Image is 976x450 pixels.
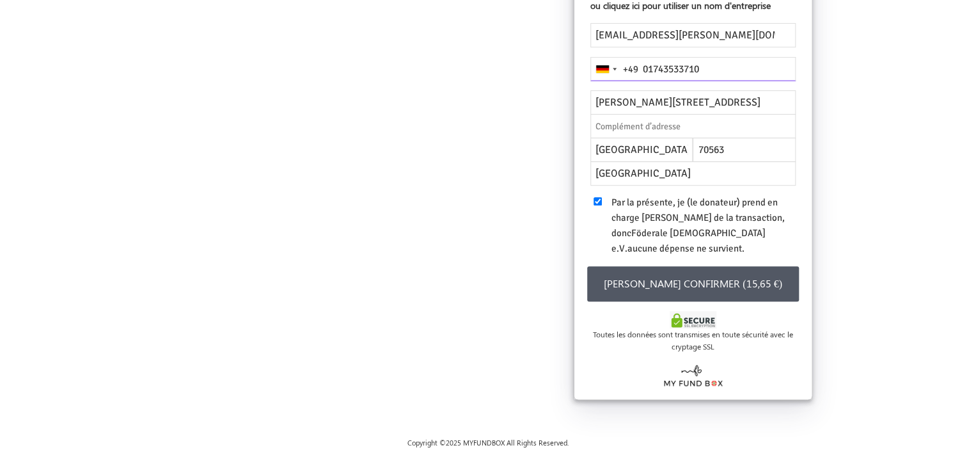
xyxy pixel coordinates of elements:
[623,62,638,77] div: +49
[407,438,569,447] span: Copyright © 2025 MYFUNDBOX All Rights Reserved.
[590,57,796,81] input: 1512 3456789
[611,197,785,254] span: Par la présente, je (le donateur) prend en charge [PERSON_NAME] de la transaction, donc aucune dé...
[590,90,796,115] input: Adresse
[590,23,796,47] input: Entrer votre Email *
[590,161,796,186] input: Pays
[587,328,799,352] div: Toutes les données sont transmises en toute sécurité avec le cryptage SSL
[591,58,638,81] button: Selected country
[611,227,766,254] span: Föderale [DEMOGRAPHIC_DATA] e.V.
[587,266,799,301] button: [PERSON_NAME] confirmer (15,65 €)
[693,138,796,162] input: Code Postal
[590,138,693,162] input: Ville
[590,114,796,138] input: Complément d’adresse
